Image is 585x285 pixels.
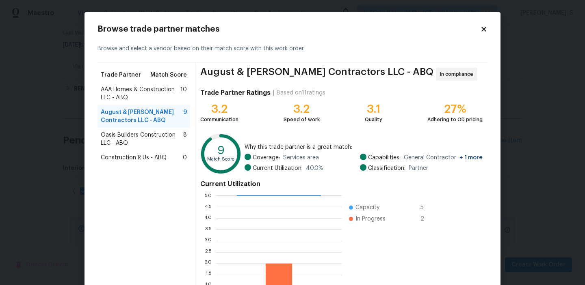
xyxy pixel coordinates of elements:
[284,105,320,113] div: 3.2
[355,204,379,212] span: Capacity
[204,204,212,209] text: 4.5
[101,86,180,102] span: AAA Homes & Construction LLC - ABQ
[200,180,483,188] h4: Current Utilization
[409,164,428,172] span: Partner
[204,261,212,266] text: 2.0
[206,272,212,277] text: 1.5
[183,154,187,162] span: 0
[205,250,212,255] text: 2.5
[283,154,319,162] span: Services area
[200,89,271,97] h4: Trade Partner Ratings
[284,116,320,124] div: Speed of work
[217,145,225,156] text: 9
[459,155,483,161] span: + 1 more
[427,116,483,124] div: Adhering to OD pricing
[204,238,212,243] text: 3.0
[277,89,325,97] div: Based on 11 ratings
[271,89,277,97] div: |
[365,105,382,113] div: 3.1
[420,204,433,212] span: 5
[355,215,386,223] span: In Progress
[440,70,477,78] span: In compliance
[404,154,483,162] span: General Contractor
[180,86,187,102] span: 10
[205,227,212,232] text: 3.5
[306,164,323,172] span: 40.0 %
[101,108,183,124] span: August & [PERSON_NAME] Contractors LLC - ABQ
[204,216,212,221] text: 4.0
[245,143,483,151] span: Why this trade partner is a great match:
[101,154,167,162] span: Construction R Us - ABQ
[253,164,303,172] span: Current Utilization:
[97,35,487,63] div: Browse and select a vendor based on their match score with this work order.
[200,116,238,124] div: Communication
[368,164,405,172] span: Classification:
[427,105,483,113] div: 27%
[420,215,433,223] span: 2
[368,154,401,162] span: Capabilities:
[365,116,382,124] div: Quality
[253,154,280,162] span: Coverage:
[150,71,187,79] span: Match Score
[183,131,187,147] span: 8
[101,131,183,147] span: Oasis Builders Construction LLC - ABQ
[200,105,238,113] div: 3.2
[200,68,433,81] span: August & [PERSON_NAME] Contractors LLC - ABQ
[204,193,212,198] text: 5.0
[183,108,187,124] span: 9
[101,71,141,79] span: Trade Partner
[207,157,234,161] text: Match Score
[97,25,480,33] h2: Browse trade partner matches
